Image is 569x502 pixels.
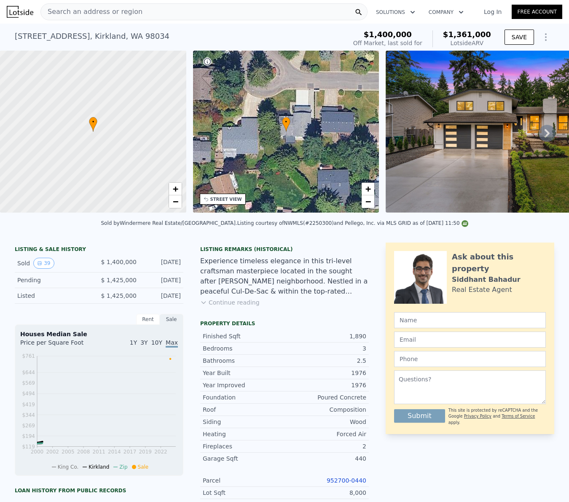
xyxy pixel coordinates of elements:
a: Zoom in [362,183,374,195]
div: Foundation [203,393,284,402]
span: $1,361,000 [443,30,491,39]
div: • [282,117,290,132]
div: Wood [284,418,366,426]
span: 3Y [140,339,148,346]
span: • [89,118,97,126]
div: Property details [200,320,369,327]
div: Listing courtesy of NWMLS (#2250300) and Pellego, Inc. via MLS GRID as of [DATE] 11:50 [237,220,468,226]
div: Experience timeless elegance in this tri-level craftsman masterpiece located in the sought after ... [200,256,369,297]
a: Terms of Service [502,414,535,418]
div: • [89,117,97,132]
div: Lot Sqft [203,489,284,497]
tspan: 2002 [46,449,59,455]
span: Kirkland [89,464,109,470]
div: Price per Square Foot [20,338,99,352]
div: Bathrooms [203,356,284,365]
tspan: 2008 [77,449,90,455]
div: Heating [203,430,284,438]
button: Company [422,5,470,20]
tspan: $194 [22,433,35,439]
button: Show Options [537,29,554,46]
div: Real Estate Agent [452,285,512,295]
div: 3 [284,344,366,353]
div: [DATE] [143,258,181,269]
div: Year Built [203,369,284,377]
div: [DATE] [143,291,181,300]
tspan: 2017 [123,449,137,455]
div: Sold [17,258,92,269]
tspan: $494 [22,391,35,397]
div: 2.5 [284,356,366,365]
span: + [365,184,371,194]
div: Bedrooms [203,344,284,353]
tspan: 2000 [31,449,44,455]
img: NWMLS Logo [462,220,468,227]
tspan: 2011 [92,449,105,455]
input: Name [394,312,546,328]
span: − [172,196,178,207]
tspan: $644 [22,370,35,375]
div: This site is protected by reCAPTCHA and the Google and apply. [448,408,546,426]
span: 1Y [130,339,137,346]
span: 10Y [151,339,162,346]
tspan: $269 [22,423,35,429]
button: View historical data [33,258,54,269]
div: Off Market, last sold for [353,39,422,47]
img: Lotside [7,6,33,18]
span: $1,400,000 [364,30,412,39]
span: Max [166,339,178,348]
span: − [365,196,371,207]
tspan: $419 [22,402,35,408]
div: Sale [160,314,183,325]
div: Finished Sqft [203,332,284,340]
tspan: $569 [22,380,35,386]
div: 1976 [284,381,366,389]
a: Log In [474,8,512,16]
span: Zip [119,464,127,470]
div: 1,890 [284,332,366,340]
button: Solutions [369,5,422,20]
tspan: 2019 [139,449,152,455]
span: + [172,184,178,194]
div: Poured Concrete [284,393,366,402]
div: 1976 [284,369,366,377]
a: 952700-0440 [327,477,366,484]
button: SAVE [505,30,534,45]
div: Year Improved [203,381,284,389]
a: Zoom out [169,195,182,208]
input: Email [394,332,546,348]
a: Zoom in [169,183,182,195]
tspan: 2005 [62,449,75,455]
a: Free Account [512,5,562,19]
tspan: $344 [22,412,35,418]
span: Sale [138,464,149,470]
div: Fireplaces [203,442,284,451]
button: Continue reading [200,298,260,307]
div: Sold by Windermere Real Estate/[GEOGRAPHIC_DATA] . [101,220,237,226]
div: Lotside ARV [443,39,491,47]
div: [STREET_ADDRESS] , Kirkland , WA 98034 [15,30,169,42]
div: Parcel [203,476,284,485]
span: Search an address or region [41,7,142,17]
div: Pending [17,276,92,284]
div: Ask about this property [452,251,546,275]
a: Zoom out [362,195,374,208]
tspan: 2014 [108,449,121,455]
div: Listing Remarks (Historical) [200,246,369,253]
div: Composition [284,405,366,414]
input: Phone [394,351,546,367]
div: 8,000 [284,489,366,497]
div: Siddhant Bahadur [452,275,521,285]
span: $ 1,425,000 [101,292,137,299]
div: Rent [136,314,160,325]
div: Forced Air [284,430,366,438]
div: STREET VIEW [210,196,242,202]
div: Siding [203,418,284,426]
div: 440 [284,454,366,463]
div: Listed [17,291,92,300]
div: LISTING & SALE HISTORY [15,246,183,254]
tspan: $119 [22,444,35,450]
tspan: 2022 [154,449,167,455]
div: Roof [203,405,284,414]
tspan: $761 [22,353,35,359]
